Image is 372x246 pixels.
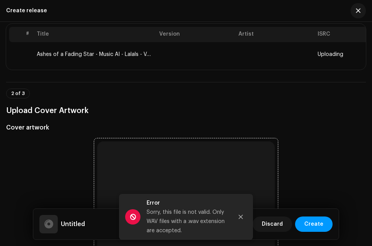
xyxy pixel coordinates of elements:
div: Create release [6,8,47,14]
button: Discard [253,216,292,232]
span: Discard [262,216,283,232]
h5: Untitled [61,220,85,229]
div: Error [147,198,227,208]
th: Title [34,27,156,42]
button: Close [233,209,248,225]
div: Sorry, this file is not valid. Only WAV files with a .wav extension are accepted. [147,208,227,235]
h3: Upload Cover Artwork [6,105,366,117]
span: Uploading [318,51,343,57]
span: Create [304,216,323,232]
button: Create [295,216,333,232]
td: Ashes of a Fading Star - Music AI - Lalals - Version 1.mp3 [34,42,156,67]
span: 2 of 3 [11,91,25,96]
th: # [21,27,34,42]
th: Version [156,27,235,42]
th: Artist [235,27,315,42]
h5: Cover artwork [6,123,366,132]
